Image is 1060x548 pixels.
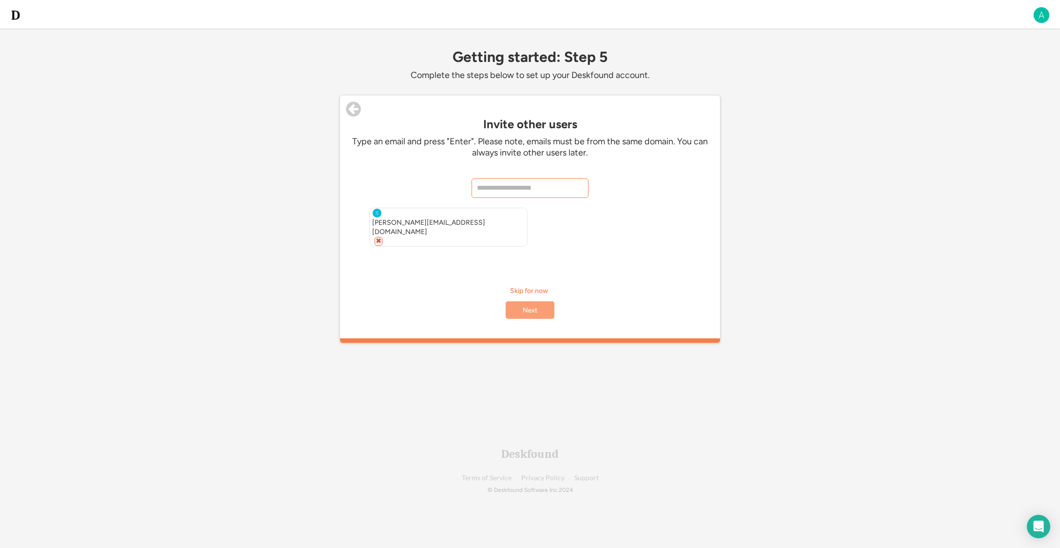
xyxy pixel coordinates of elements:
div: 100% [342,338,718,343]
div: Getting started: Step 5 [340,49,720,65]
a: Privacy Policy [521,474,565,482]
div: Invite other users [345,117,715,131]
div: Type an email and press "Enter". Please note, emails must be from the same domain. You can always... [345,136,715,159]
div: Deskfound [501,448,559,460]
button: ✖ [375,237,382,246]
img: S.png [372,208,382,218]
img: A.png [1033,6,1050,24]
a: Terms of Service [462,474,511,482]
div: [PERSON_NAME][EMAIL_ADDRESS][DOMAIN_NAME] [372,218,525,237]
div: Open Intercom Messenger [1027,515,1050,538]
img: d-whitebg.png [10,9,21,21]
div: Skip for now [510,286,550,296]
div: Complete the steps below to set up your Deskfound account. [340,70,720,81]
button: Next [506,301,554,319]
a: Support [574,474,599,482]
